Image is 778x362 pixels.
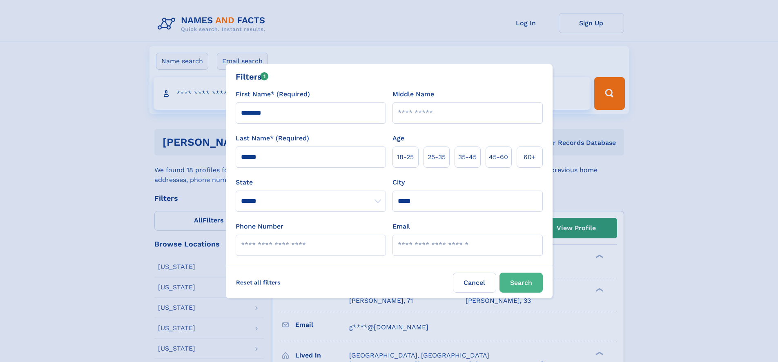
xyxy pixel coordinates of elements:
label: Phone Number [236,222,283,231]
label: State [236,178,386,187]
label: Cancel [453,273,496,293]
button: Search [499,273,543,293]
label: Email [392,222,410,231]
label: Last Name* (Required) [236,133,309,143]
span: 25‑35 [428,152,446,162]
label: First Name* (Required) [236,89,310,99]
span: 45‑60 [489,152,508,162]
span: 60+ [524,152,536,162]
label: Age [392,133,404,143]
span: 18‑25 [397,152,414,162]
label: Middle Name [392,89,434,99]
label: Reset all filters [231,273,286,292]
label: City [392,178,405,187]
span: 35‑45 [458,152,477,162]
div: Filters [236,71,269,83]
